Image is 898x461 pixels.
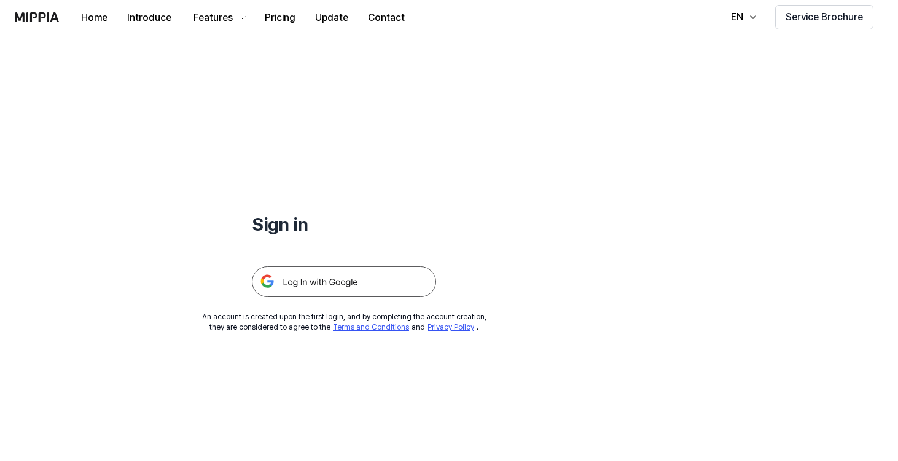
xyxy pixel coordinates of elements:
a: Terms and Conditions [333,323,409,331]
button: Service Brochure [775,5,873,29]
h1: Sign in [252,211,436,237]
button: Home [71,6,117,30]
div: EN [728,10,746,25]
div: An account is created upon the first login, and by completing the account creation, they are cons... [202,312,486,333]
a: Update [305,1,358,34]
div: Features [191,10,235,25]
button: Pricing [255,6,305,30]
button: Features [181,6,255,30]
img: 구글 로그인 버튼 [252,266,436,297]
button: EN [719,5,765,29]
button: Contact [358,6,415,30]
button: Introduce [117,6,181,30]
button: Update [305,6,358,30]
img: logo [15,12,59,22]
a: Privacy Policy [428,323,474,331]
